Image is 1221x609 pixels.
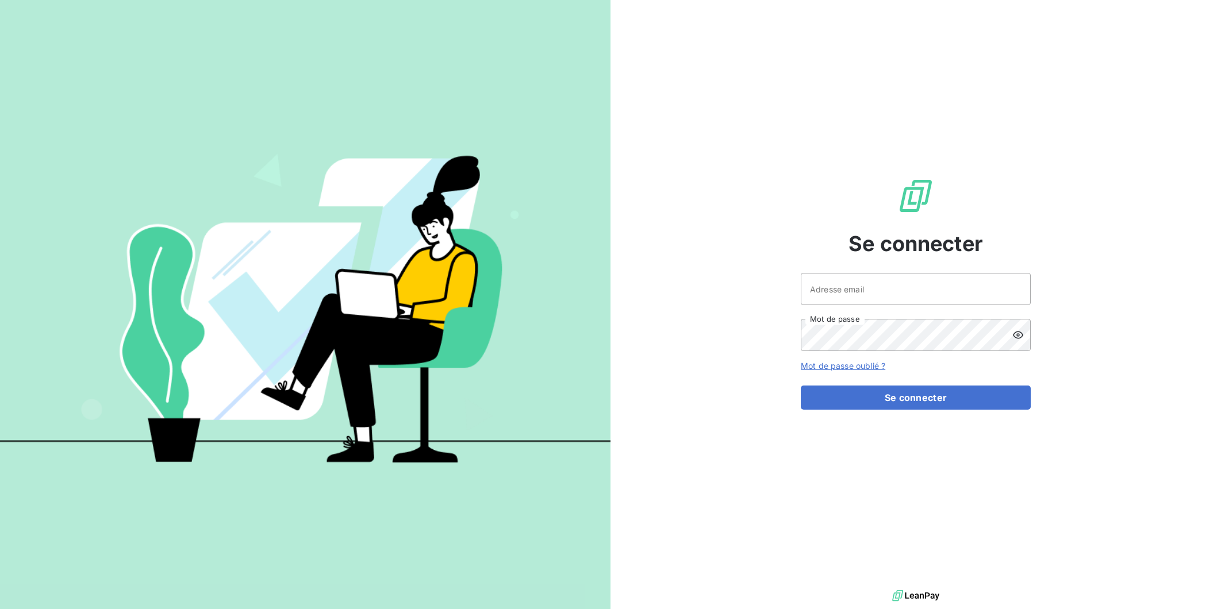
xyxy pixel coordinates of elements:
[848,228,983,259] span: Se connecter
[892,587,939,604] img: logo
[897,178,934,214] img: Logo LeanPay
[801,386,1031,410] button: Se connecter
[801,273,1031,305] input: placeholder
[801,361,885,371] a: Mot de passe oublié ?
